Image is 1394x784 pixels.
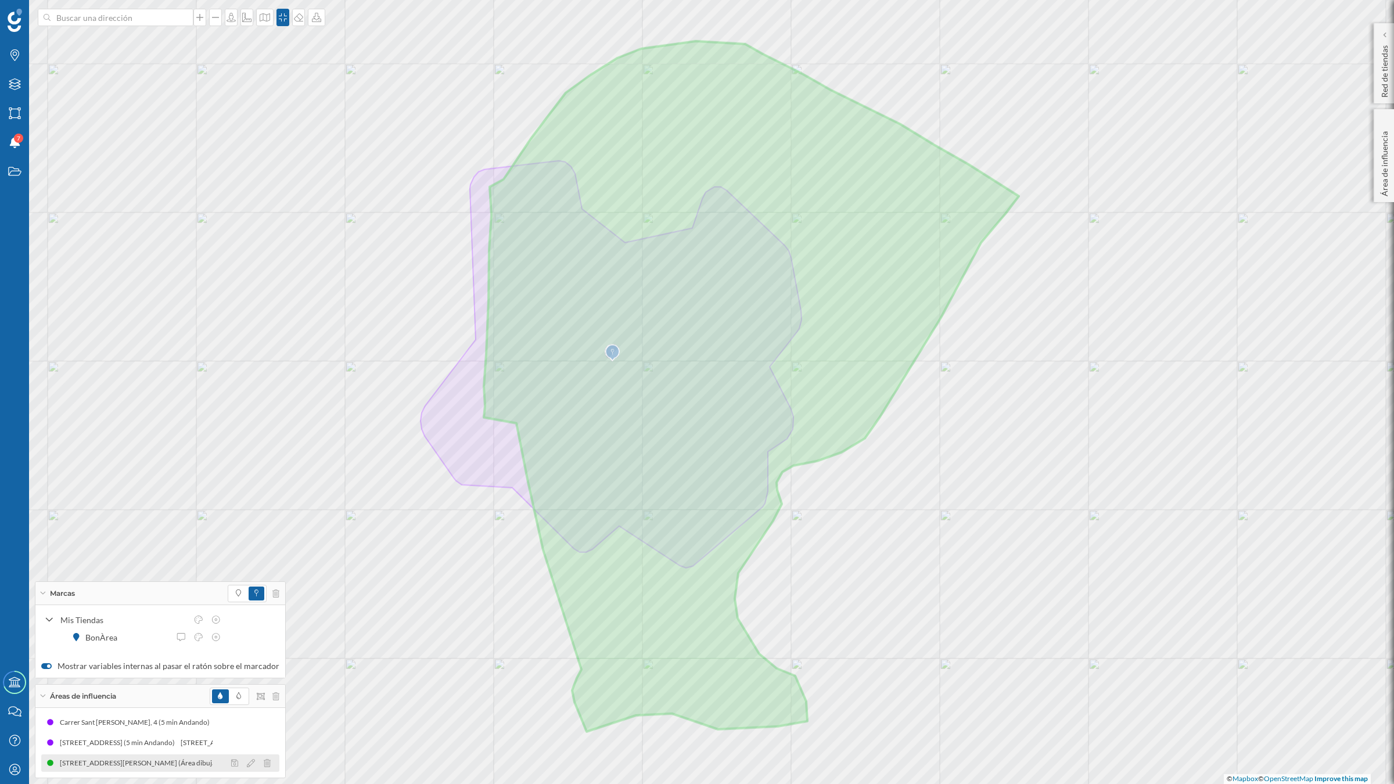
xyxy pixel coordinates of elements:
[66,717,222,728] div: Carrer Sant [PERSON_NAME], 4 (5 min Andando)
[1233,774,1258,783] a: Mapbox
[8,9,22,32] img: Geoblink Logo
[60,614,187,626] div: Mis Tiendas
[67,757,238,769] div: [STREET_ADDRESS][PERSON_NAME] (Área dibujada)
[1379,127,1391,196] p: Área de influencia
[50,588,75,599] span: Marcas
[1314,774,1368,783] a: Improve this map
[1379,41,1391,98] p: Red de tiendas
[85,631,123,643] div: BonÀrea
[17,132,20,144] span: 7
[50,691,116,702] span: Áreas de influencia
[1224,774,1371,784] div: © ©
[1264,774,1313,783] a: OpenStreetMap
[41,660,279,672] label: Mostrar variables internas al pasar el ratón sobre el marcador
[23,8,64,19] span: Soporte
[64,737,185,749] div: [STREET_ADDRESS] (5 min Andando)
